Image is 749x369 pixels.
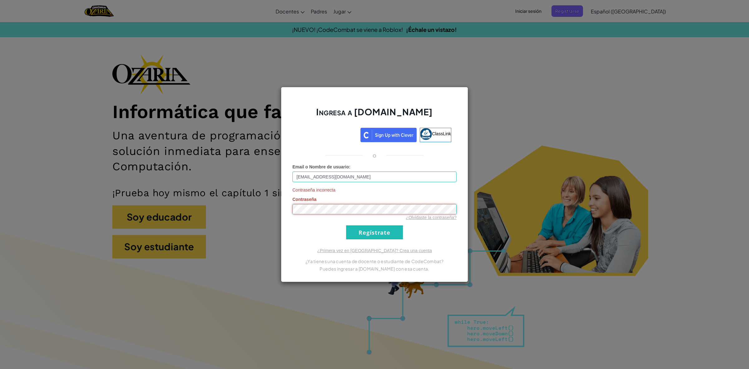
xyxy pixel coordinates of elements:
[317,248,432,253] a: ¿Primera vez en [GEOGRAPHIC_DATA]? Crea una cuenta
[346,225,403,239] input: Regístrate
[432,131,451,136] span: ClassLink
[292,164,349,169] span: Email o Nombre de usuario
[292,197,316,202] span: Contraseña
[295,127,360,141] iframe: Botón de Acceder con Google
[292,164,350,170] label: :
[292,106,457,124] h2: Ingresa a [DOMAIN_NAME]
[292,257,457,265] p: ¿Ya tienes una cuenta de docente o estudiante de CodeCombat?
[373,152,376,159] p: o
[406,215,457,220] a: ¿Olvidaste la contraseña?
[292,187,457,193] span: Contraseña incorrecta
[360,128,417,142] img: clever_sso_button@2x.png
[420,128,432,140] img: classlink-logo-small.png
[292,265,457,272] p: Puedes ingresar a [DOMAIN_NAME] con esa cuenta.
